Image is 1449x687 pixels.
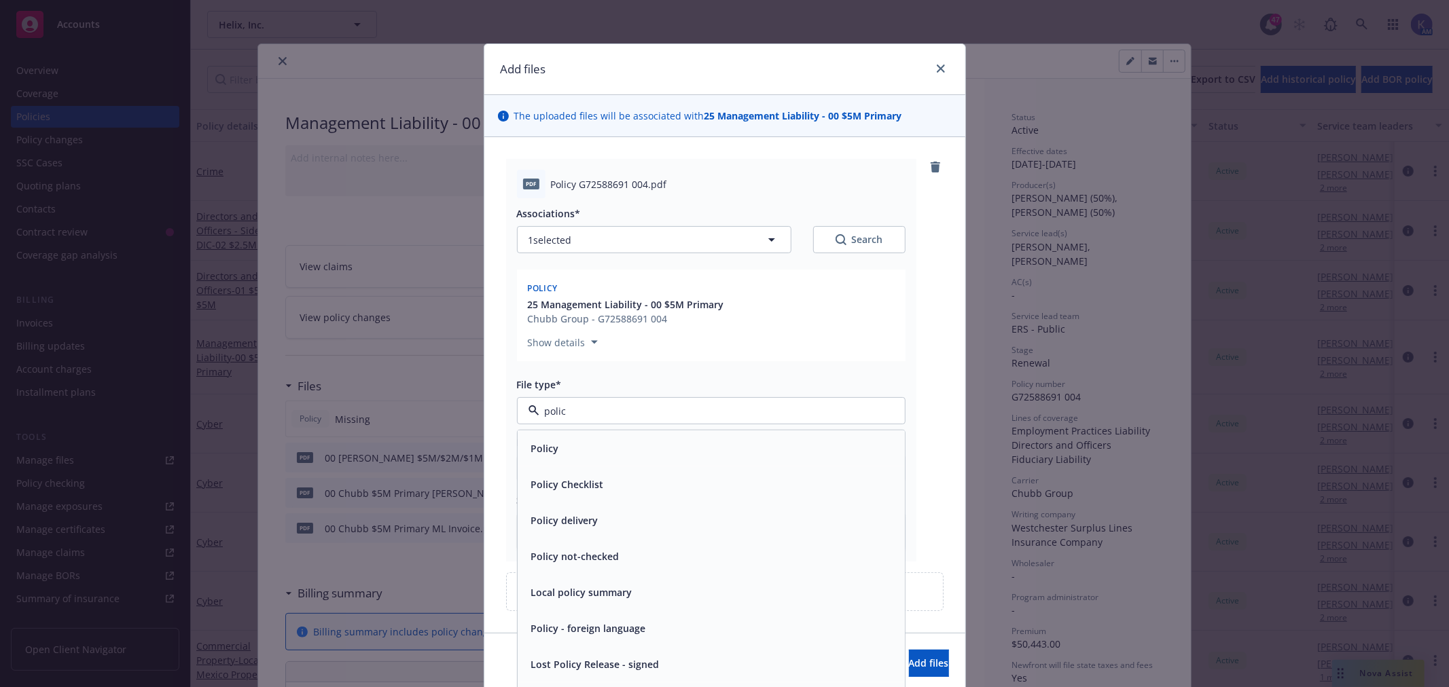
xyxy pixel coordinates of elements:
button: Policy delivery [531,513,598,527]
button: Policy not-checked [531,549,620,563]
input: Filter by keyword [539,404,878,418]
button: Policy [531,441,559,456]
button: Policy Checklist [531,477,604,491]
